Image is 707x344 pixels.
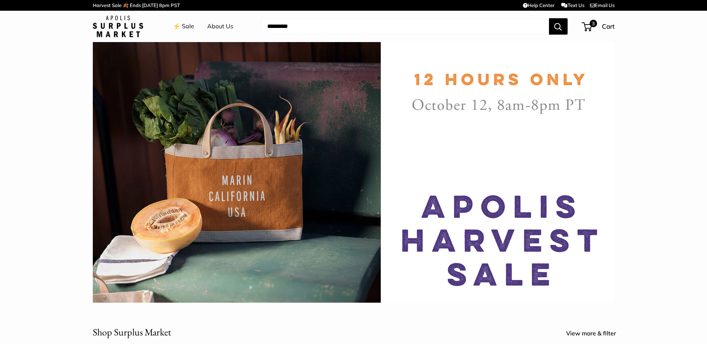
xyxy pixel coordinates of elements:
[590,2,615,8] a: Email Us
[561,2,584,8] a: Text Us
[207,21,233,32] a: About Us
[93,325,171,340] h2: Shop Surplus Market
[602,22,615,30] span: Cart
[173,21,194,32] a: ⚡️ Sale
[549,18,568,35] button: Search
[589,20,597,27] span: 3
[261,18,549,35] input: Search...
[523,2,555,8] a: Help Center
[583,20,615,32] a: 3 Cart
[566,328,624,339] a: View more & filter
[93,16,143,37] img: Apolis: Surplus Market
